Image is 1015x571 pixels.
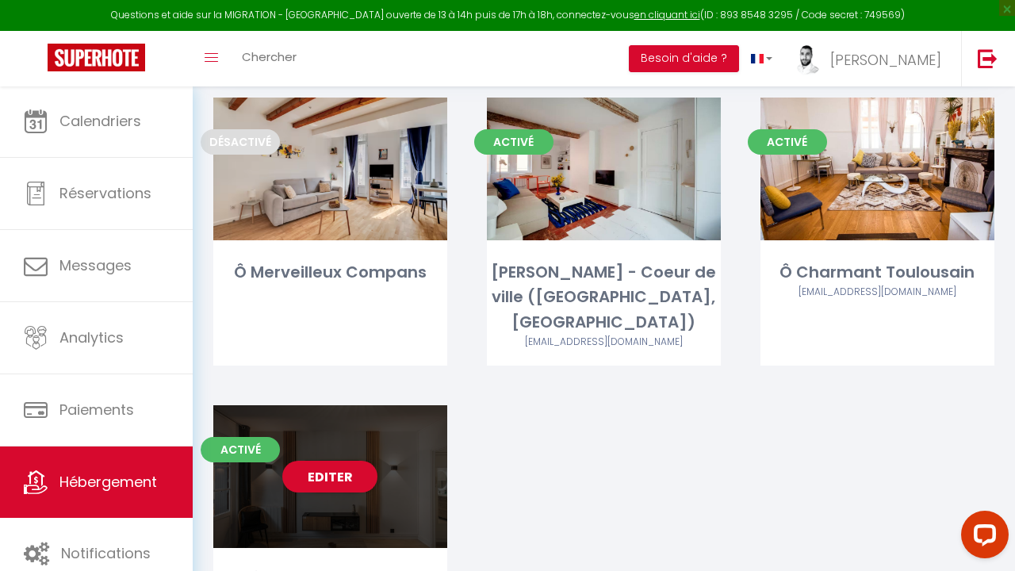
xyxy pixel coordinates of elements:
[230,31,308,86] a: Chercher
[796,45,820,76] img: ...
[59,328,124,347] span: Analytics
[213,260,447,285] div: Ô Merveilleux Compans
[948,504,1015,571] iframe: LiveChat chat widget
[282,461,377,492] a: Editer
[201,129,280,155] span: Désactivé
[59,183,151,203] span: Réservations
[978,48,998,68] img: logout
[59,111,141,131] span: Calendriers
[282,153,377,185] a: Editer
[487,260,721,335] div: [PERSON_NAME] - Coeur de ville ([GEOGRAPHIC_DATA], [GEOGRAPHIC_DATA])
[201,437,280,462] span: Activé
[784,31,961,86] a: ... [PERSON_NAME]
[629,45,739,72] button: Besoin d'aide ?
[59,400,134,420] span: Paiements
[556,153,651,185] a: Editer
[48,44,145,71] img: Super Booking
[634,8,700,21] a: en cliquant ici
[61,543,151,563] span: Notifications
[487,335,721,350] div: Airbnb
[829,153,925,185] a: Editer
[59,255,132,275] span: Messages
[748,129,827,155] span: Activé
[242,48,297,65] span: Chercher
[760,285,994,300] div: Airbnb
[830,50,941,70] span: [PERSON_NAME]
[760,260,994,285] div: Ô Charmant Toulousain
[474,129,553,155] span: Activé
[59,472,157,492] span: Hébergement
